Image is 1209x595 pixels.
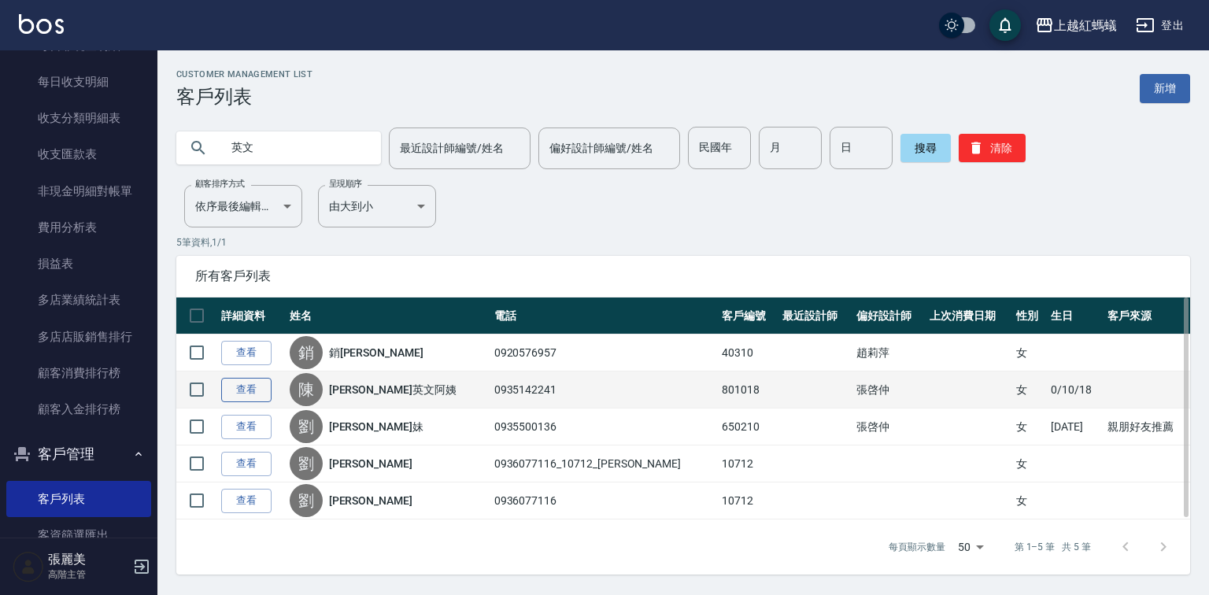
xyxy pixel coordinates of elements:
a: 查看 [221,415,272,439]
a: 客資篩選匯出 [6,517,151,553]
th: 上次消費日期 [926,297,1012,334]
input: 搜尋關鍵字 [220,127,368,169]
a: 顧客入金排行榜 [6,391,151,427]
div: 劉 [290,410,323,443]
a: 非現金明細對帳單 [6,173,151,209]
h5: 張麗美 [48,552,128,567]
a: 銷[PERSON_NAME] [329,345,423,360]
a: 多店業績統計表 [6,282,151,318]
th: 詳細資料 [217,297,286,334]
a: [PERSON_NAME] [329,456,412,471]
button: save [989,9,1021,41]
button: 客戶管理 [6,434,151,475]
td: [DATE] [1047,408,1104,445]
p: 5 筆資料, 1 / 1 [176,235,1190,249]
div: 50 [952,526,989,568]
th: 客戶編號 [718,297,778,334]
th: 生日 [1047,297,1104,334]
div: 由大到小 [318,185,436,227]
button: 上越紅螞蟻 [1029,9,1123,42]
td: 0935500136 [490,408,719,445]
td: 張啓仲 [852,408,926,445]
p: 第 1–5 筆 共 5 筆 [1015,540,1091,554]
span: 所有客戶列表 [195,268,1171,284]
a: 新增 [1140,74,1190,103]
th: 性別 [1012,297,1047,334]
td: 650210 [718,408,778,445]
div: 銷 [290,336,323,369]
th: 電話 [490,297,719,334]
img: Logo [19,14,64,34]
td: 10712 [718,445,778,482]
label: 呈現順序 [329,178,362,190]
th: 偏好設計師 [852,297,926,334]
td: 親朋好友推薦 [1104,408,1190,445]
div: 依序最後編輯時間 [184,185,302,227]
h3: 客戶列表 [176,86,312,108]
a: 費用分析表 [6,209,151,246]
h2: Customer Management List [176,69,312,79]
button: 登出 [1130,11,1190,40]
td: 0936077116 [490,482,719,519]
div: 劉 [290,447,323,480]
a: 客戶列表 [6,481,151,517]
td: 0935142241 [490,371,719,408]
td: 女 [1012,482,1047,519]
td: 0920576957 [490,334,719,371]
th: 姓名 [286,297,490,334]
a: 查看 [221,341,272,365]
a: 收支匯款表 [6,136,151,172]
td: 10712 [718,482,778,519]
a: 查看 [221,452,272,476]
a: 顧客消費排行榜 [6,355,151,391]
a: [PERSON_NAME]英文阿姨 [329,382,457,397]
a: 損益表 [6,246,151,282]
td: 女 [1012,445,1047,482]
a: [PERSON_NAME]妹 [329,419,423,434]
a: 收支分類明細表 [6,100,151,136]
a: 查看 [221,378,272,402]
img: Person [13,551,44,582]
div: 上越紅螞蟻 [1054,16,1117,35]
a: 查看 [221,489,272,513]
td: 女 [1012,408,1047,445]
td: 0936077116_10712_[PERSON_NAME] [490,445,719,482]
div: 陳 [290,373,323,406]
th: 客戶來源 [1104,297,1190,334]
button: 搜尋 [900,134,951,162]
td: 趙莉萍 [852,334,926,371]
td: 女 [1012,334,1047,371]
td: 40310 [718,334,778,371]
td: 0/10/18 [1047,371,1104,408]
th: 最近設計師 [778,297,852,334]
a: 每日收支明細 [6,64,151,100]
label: 顧客排序方式 [195,178,245,190]
td: 張啓仲 [852,371,926,408]
div: 劉 [290,484,323,517]
p: 高階主管 [48,567,128,582]
a: 多店店販銷售排行 [6,319,151,355]
td: 801018 [718,371,778,408]
p: 每頁顯示數量 [889,540,945,554]
a: [PERSON_NAME] [329,493,412,508]
td: 女 [1012,371,1047,408]
button: 清除 [959,134,1026,162]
